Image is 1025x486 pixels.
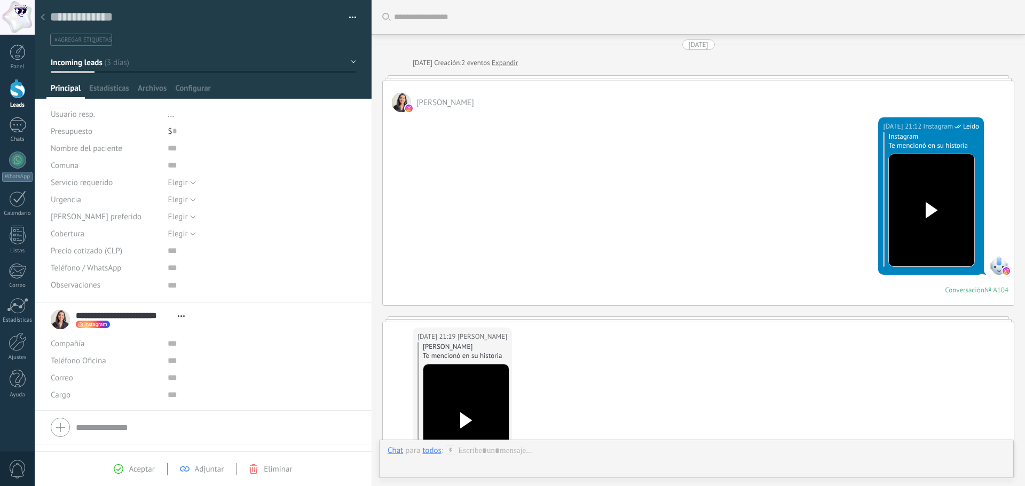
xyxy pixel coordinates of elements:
[168,225,195,242] button: Elegir
[1003,267,1010,275] img: instagram.svg
[2,210,33,217] div: Calendario
[2,248,33,254] div: Listas
[168,191,195,208] button: Elegir
[51,106,160,123] div: Usuario resp.
[168,174,195,191] button: Elegir
[51,109,95,119] span: Usuario resp.
[51,83,81,99] span: Principal
[54,36,112,44] span: #agregar etiquetas
[417,331,458,342] div: [DATE] 21:19
[195,464,224,474] span: Adjuntar
[51,391,70,399] span: Cargo
[168,212,187,222] span: Elegir
[89,83,129,99] span: Estadísticas
[264,464,292,474] span: Eliminar
[51,208,160,225] div: Horario preferido
[492,58,518,68] a: Expandir
[422,445,441,455] div: todos
[129,464,154,474] span: Aceptar
[413,58,434,68] div: [DATE]
[984,285,1008,294] div: № A104
[2,63,33,70] div: Panel
[138,83,167,99] span: Archivos
[2,102,33,109] div: Leads
[84,322,107,327] span: instagram
[51,174,160,191] div: Servicio requerido
[51,369,73,386] button: Correo
[168,208,195,225] button: Elegir
[168,123,356,140] div: $
[175,83,210,99] span: Configurar
[51,225,160,242] div: Cobertura
[888,132,979,150] div: Instagram Te mencionó en su historia
[51,242,160,259] div: Precio cotizado (CLP)
[51,126,92,137] span: Presupuesto
[51,179,113,187] span: Servicio requerido
[2,317,33,324] div: Estadísticas
[51,230,84,238] span: Cobertura
[883,121,923,132] div: [DATE] 21:12
[963,121,979,132] span: Leído
[945,285,984,294] div: Conversación
[923,121,953,132] span: Instagram
[51,145,122,153] span: Nombre del paciente
[51,386,160,403] div: Cargo
[51,162,78,170] span: Comuna
[51,281,100,289] span: Observaciones
[51,157,160,174] div: Comuna
[51,196,81,204] span: Urgencia
[51,140,160,157] div: Nombre del paciente
[51,123,160,140] div: Presupuesto
[51,356,106,366] span: Teléfono Oficina
[689,39,708,50] div: [DATE]
[461,58,490,68] span: 2 eventos
[168,195,187,205] span: Elegir
[2,136,33,143] div: Chats
[413,58,518,68] div: Creación:
[168,178,187,188] span: Elegir
[51,276,160,293] div: Observaciones
[392,93,411,112] span: Catalina Verdugo Droguett
[405,445,420,456] span: para
[441,445,443,456] span: :
[405,105,413,112] img: instagram.svg
[2,282,33,289] div: Correo
[989,256,1008,275] span: Instagram
[51,352,106,369] button: Teléfono Oficina
[168,229,187,239] span: Elegir
[168,109,174,119] span: ...
[416,98,474,108] span: Catalina Verdugo Droguett
[51,264,121,272] span: Teléfono / WhatsApp
[458,331,507,342] span: Catalina Verdugo Droguett
[51,335,160,352] div: Compañía
[2,172,33,182] div: WhatsApp
[51,259,160,276] div: Teléfono / WhatsApp
[423,342,507,360] div: [PERSON_NAME] Te mencionó en su historia
[51,373,73,383] span: Correo
[51,213,141,221] span: [PERSON_NAME] preferido
[51,191,160,208] div: Urgencia
[2,354,33,361] div: Ajustes
[51,247,122,255] span: Precio cotizado (CLP)
[2,392,33,399] div: Ayuda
